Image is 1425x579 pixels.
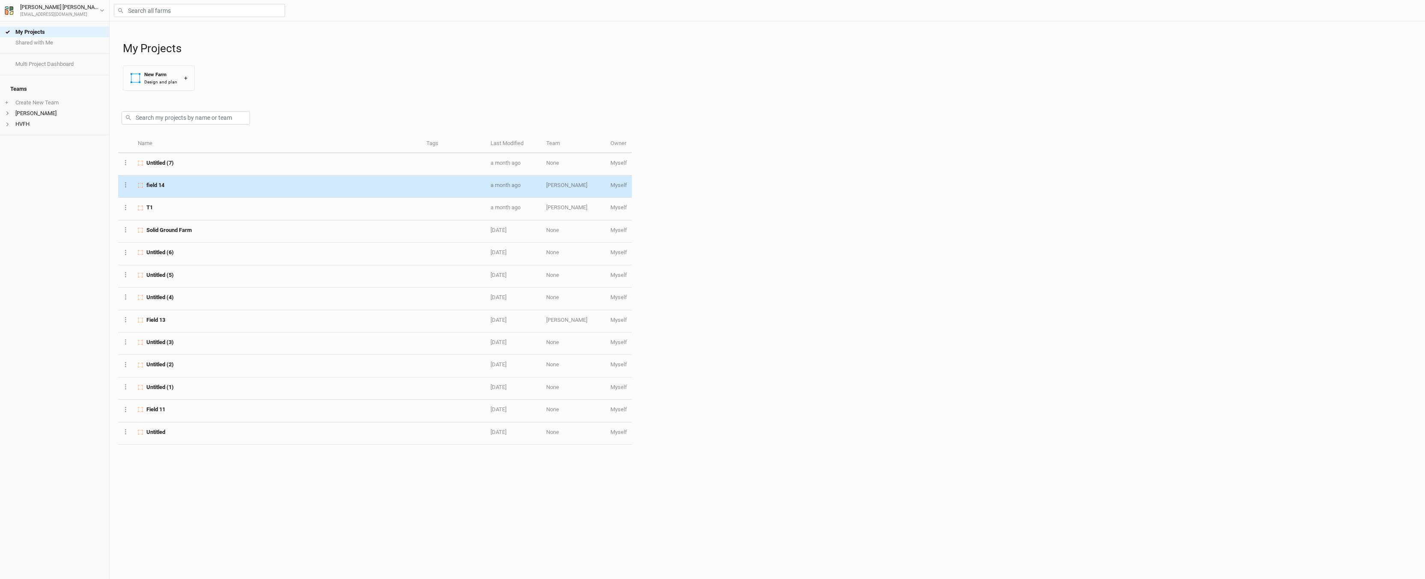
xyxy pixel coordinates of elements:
[491,294,506,300] span: May 5, 2025 1:15 PM
[20,12,100,18] div: [EMAIL_ADDRESS][DOMAIN_NAME]
[146,249,174,256] span: Untitled (6)
[146,383,174,391] span: Untitled (1)
[541,220,606,243] td: None
[123,65,195,91] button: New FarmDesign and plan+
[610,384,627,390] span: acasner@hvfarmhub.org
[5,80,104,98] h4: Teams
[541,355,606,377] td: None
[541,265,606,288] td: None
[610,361,627,368] span: acasner@hvfarmhub.org
[491,317,506,323] span: Apr 25, 2025 10:44 AM
[5,99,8,106] span: +
[491,361,506,368] span: Mar 13, 2025 1:19 PM
[541,198,606,220] td: [PERSON_NAME]
[610,227,627,233] span: acasner@hvfarmhub.org
[491,272,506,278] span: Jun 2, 2025 11:57 AM
[184,74,187,83] div: +
[610,406,627,413] span: acasner@hvfarmhub.org
[541,135,606,153] th: Team
[610,204,627,211] span: acasner@hvfarmhub.org
[123,42,1416,55] h1: My Projects
[146,159,174,167] span: Untitled (7)
[610,249,627,255] span: acasner@hvfarmhub.org
[610,182,627,188] span: acasner@hvfarmhub.org
[610,429,627,435] span: acasner@hvfarmhub.org
[486,135,541,153] th: Last Modified
[491,249,506,255] span: Jun 19, 2025 12:02 PM
[20,3,100,12] div: [PERSON_NAME] [PERSON_NAME]
[133,135,422,153] th: Name
[610,317,627,323] span: acasner@hvfarmhub.org
[491,182,521,188] span: Aug 13, 2025 4:46 PM
[610,339,627,345] span: acasner@hvfarmhub.org
[606,135,632,153] th: Owner
[422,135,486,153] th: Tags
[541,243,606,265] td: None
[541,175,606,198] td: [PERSON_NAME]
[541,400,606,422] td: None
[610,294,627,300] span: acasner@hvfarmhub.org
[491,406,506,413] span: Feb 4, 2025 11:09 AM
[491,384,506,390] span: Mar 13, 2025 1:02 PM
[144,71,177,78] div: New Farm
[541,288,606,310] td: None
[146,428,165,436] span: Untitled
[146,226,192,234] span: Solid Ground Farm
[491,339,506,345] span: Apr 11, 2025 3:43 PM
[541,310,606,333] td: [PERSON_NAME]
[541,377,606,400] td: None
[491,227,506,233] span: Aug 6, 2025 11:37 AM
[146,204,153,211] span: T1
[541,422,606,445] td: None
[541,153,606,175] td: None
[146,294,174,301] span: Untitled (4)
[146,361,174,368] span: Untitled (2)
[146,338,174,346] span: Untitled (3)
[146,316,165,324] span: Field 13
[144,79,177,85] div: Design and plan
[610,272,627,278] span: acasner@hvfarmhub.org
[491,160,521,166] span: Aug 28, 2025 10:12 AM
[114,4,285,17] input: Search all farms
[146,406,165,413] span: Field 11
[146,181,164,189] span: field 14
[146,271,174,279] span: Untitled (5)
[541,333,606,355] td: None
[491,204,521,211] span: Aug 12, 2025 1:14 PM
[122,111,250,125] input: Search my projects by name or team
[610,160,627,166] span: acasner@hvfarmhub.org
[4,3,105,18] button: [PERSON_NAME] [PERSON_NAME][EMAIL_ADDRESS][DOMAIN_NAME]
[491,429,506,435] span: Feb 3, 2025 11:01 AM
